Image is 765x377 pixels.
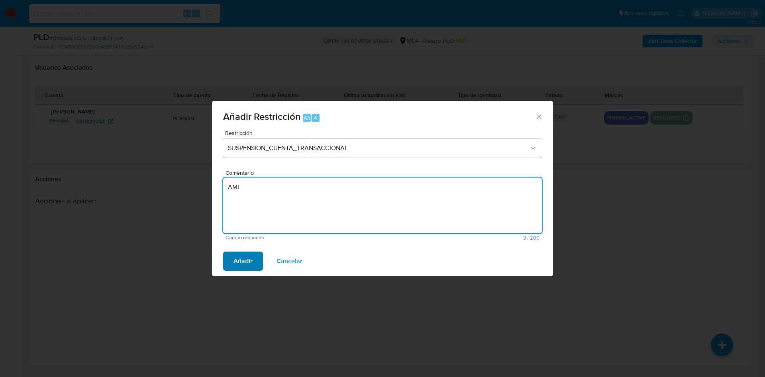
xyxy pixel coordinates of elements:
[226,170,544,176] span: Comentario
[304,114,310,122] span: Alt
[535,113,542,120] button: Cerrar ventana
[223,178,542,233] textarea: AML
[223,139,542,158] button: Restriction
[228,144,529,152] span: SUSPENSION_CUENTA_TRANSACCIONAL
[226,235,382,240] span: Campo requerido
[225,130,544,136] span: Restricción
[223,109,301,123] span: Añadir Restricción
[223,252,263,271] button: Añadir
[233,252,253,270] span: Añadir
[266,252,313,271] button: Cancelar
[314,114,317,122] span: 4
[382,235,539,240] span: Máximo 200 caracteres
[277,252,302,270] span: Cancelar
